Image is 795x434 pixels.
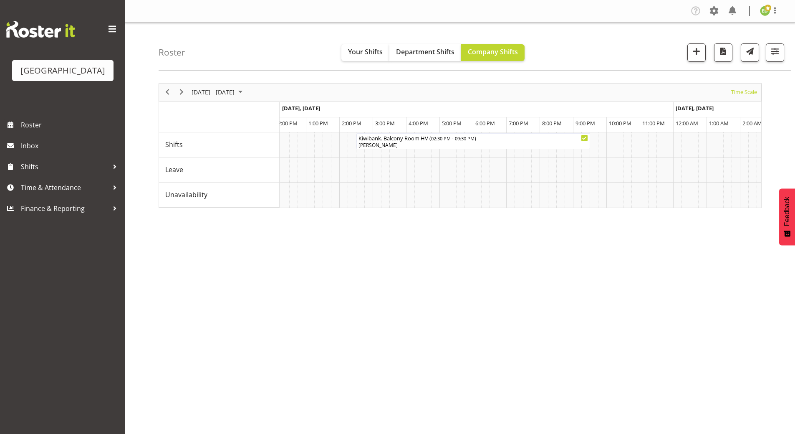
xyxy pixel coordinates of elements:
[542,119,562,127] span: 8:00 PM
[160,84,174,101] div: previous period
[162,87,173,97] button: Previous
[642,119,665,127] span: 11:00 PM
[342,119,361,127] span: 2:00 PM
[730,87,758,97] span: Time Scale
[389,44,461,61] button: Department Shifts
[165,165,183,175] span: Leave
[282,104,320,112] span: [DATE], [DATE]
[176,87,187,97] button: Next
[431,135,474,142] span: 02:30 PM - 09:30 PM
[760,6,770,16] img: emma-dowman11789.jpg
[676,119,698,127] span: 12:00 AM
[165,190,207,200] span: Unavailability
[742,119,762,127] span: 2:00 AM
[730,87,759,97] button: Time Scale
[308,119,328,127] span: 1:00 PM
[191,87,235,97] span: [DATE] - [DATE]
[358,134,588,142] div: Kiwibank. Balcony Room HV ( )
[159,157,280,183] td: Leave resource
[21,202,109,215] span: Finance & Reporting
[461,44,525,61] button: Company Shifts
[21,181,109,194] span: Time & Attendance
[6,21,75,38] img: Rosterit website logo
[396,47,454,56] span: Department Shifts
[609,119,631,127] span: 10:00 PM
[783,197,791,226] span: Feedback
[676,104,714,112] span: [DATE], [DATE]
[468,47,518,56] span: Company Shifts
[341,44,389,61] button: Your Shifts
[174,84,189,101] div: next period
[21,160,109,173] span: Shifts
[409,119,428,127] span: 4:00 PM
[575,119,595,127] span: 9:00 PM
[766,43,784,62] button: Filter Shifts
[475,119,495,127] span: 6:00 PM
[275,119,298,127] span: 12:00 PM
[509,119,528,127] span: 7:00 PM
[21,119,121,131] span: Roster
[442,119,462,127] span: 5:00 PM
[358,142,588,149] div: [PERSON_NAME]
[375,119,395,127] span: 3:00 PM
[779,188,795,245] button: Feedback - Show survey
[165,140,183,150] span: Shifts
[159,48,185,57] h4: Roster
[741,43,759,62] button: Send a list of all shifts for the selected filtered period to all rostered employees.
[709,119,729,127] span: 1:00 AM
[348,47,383,56] span: Your Shifts
[159,183,280,208] td: Unavailability resource
[159,83,762,208] div: Timeline Week of August 26, 2025
[687,43,706,62] button: Add a new shift
[190,87,246,97] button: August 2025
[21,140,121,152] span: Inbox
[189,84,247,101] div: August 25 - 31, 2025
[714,43,732,62] button: Download a PDF of the roster according to the set date range.
[356,133,590,149] div: Shifts"s event - Kiwibank. Balcony Room HV Begin From Tuesday, August 26, 2025 at 2:30:00 PM GMT+...
[159,132,280,157] td: Shifts resource
[20,64,105,77] div: [GEOGRAPHIC_DATA]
